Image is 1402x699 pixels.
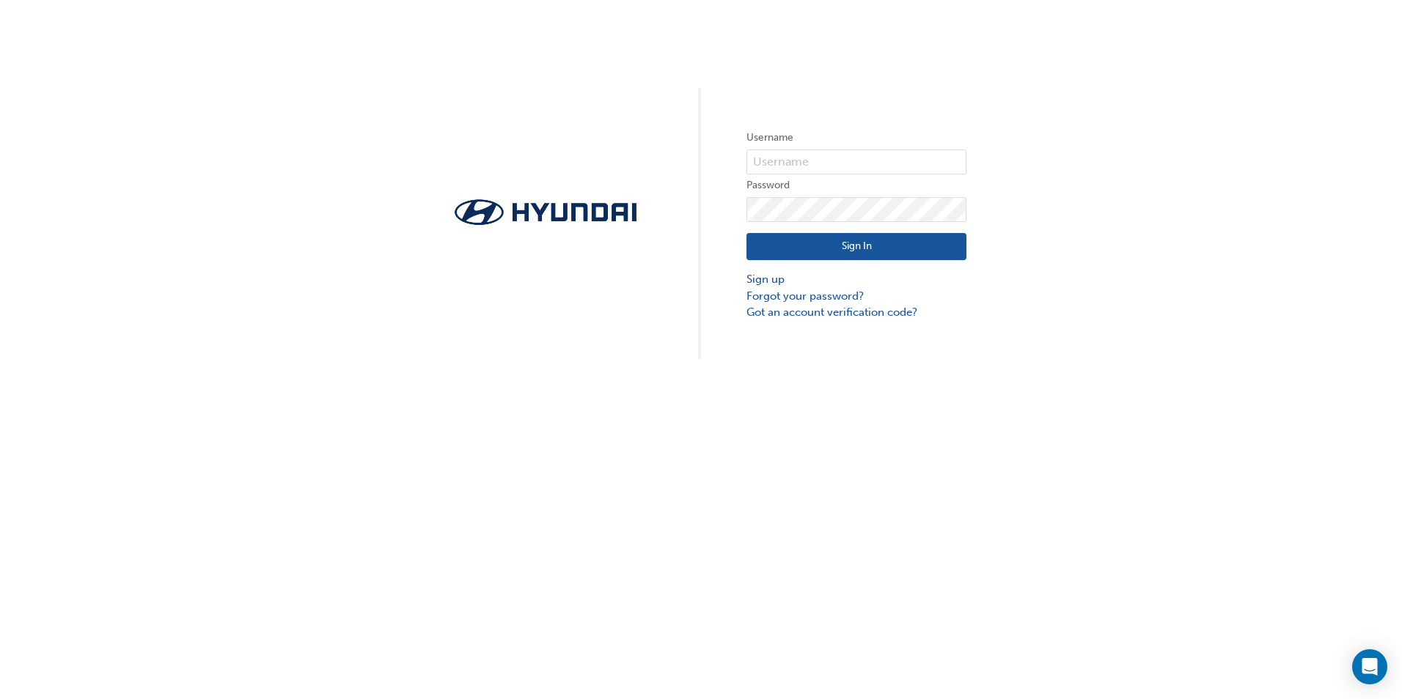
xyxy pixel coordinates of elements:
[746,149,966,174] input: Username
[746,271,966,288] a: Sign up
[746,233,966,261] button: Sign In
[746,288,966,305] a: Forgot your password?
[746,304,966,321] a: Got an account verification code?
[436,195,656,229] img: Trak
[746,129,966,147] label: Username
[746,177,966,194] label: Password
[1352,649,1387,684] div: Open Intercom Messenger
